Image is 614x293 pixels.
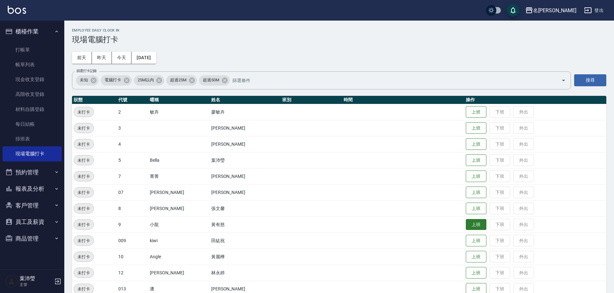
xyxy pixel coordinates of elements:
[5,275,18,288] img: Person
[3,102,62,117] a: 材料自購登錄
[148,104,209,120] td: 敏卉
[131,52,156,64] button: [DATE]
[148,96,209,104] th: 暱稱
[466,267,486,279] button: 上班
[117,184,149,200] td: 07
[101,75,132,86] div: 電腦打卡
[210,233,281,249] td: 田紘祝
[3,230,62,247] button: 商品管理
[117,216,149,233] td: 9
[72,28,606,32] h2: Employee Daily Clock In
[101,77,125,83] span: 電腦打卡
[8,6,26,14] img: Logo
[210,265,281,281] td: 林永婷
[210,216,281,233] td: 黃有慈
[3,164,62,181] button: 預約管理
[466,106,486,118] button: 上班
[20,275,52,282] h5: 葉沛瑩
[558,75,569,86] button: Open
[466,251,486,263] button: 上班
[3,72,62,87] a: 現金收支登錄
[74,253,94,260] span: 未打卡
[148,152,209,168] td: Bella
[3,180,62,197] button: 報表及分析
[148,233,209,249] td: kiwi
[3,132,62,146] a: 排班表
[134,75,165,86] div: 25M以內
[117,265,149,281] td: 12
[72,96,117,104] th: 狀態
[466,122,486,134] button: 上班
[134,77,158,83] span: 25M以內
[210,168,281,184] td: [PERSON_NAME]
[166,77,190,83] span: 超過25M
[117,249,149,265] td: 10
[117,104,149,120] td: 2
[166,75,197,86] div: 超過25M
[466,219,486,230] button: 上班
[231,75,550,86] input: 篩選條件
[74,286,94,292] span: 未打卡
[281,96,342,104] th: 班別
[74,125,94,132] span: 未打卡
[112,52,132,64] button: 今天
[76,77,92,83] span: 未知
[466,235,486,247] button: 上班
[210,249,281,265] td: 黃麗樺
[148,184,209,200] td: [PERSON_NAME]
[507,4,519,17] button: save
[582,5,606,16] button: 登出
[466,170,486,182] button: 上班
[148,168,209,184] td: 菁菁
[76,75,99,86] div: 未知
[74,141,94,148] span: 未打卡
[199,77,223,83] span: 超過50M
[77,69,97,73] label: 篩選打卡記錄
[3,197,62,214] button: 客戶管理
[74,237,94,244] span: 未打卡
[74,189,94,196] span: 未打卡
[3,87,62,102] a: 高階收支登錄
[117,120,149,136] td: 3
[210,136,281,152] td: [PERSON_NAME]
[117,136,149,152] td: 4
[72,52,92,64] button: 前天
[74,270,94,276] span: 未打卡
[342,96,465,104] th: 時間
[3,42,62,57] a: 打帳單
[148,200,209,216] td: [PERSON_NAME]
[148,265,209,281] td: [PERSON_NAME]
[3,146,62,161] a: 現場電腦打卡
[210,96,281,104] th: 姓名
[117,152,149,168] td: 5
[117,200,149,216] td: 8
[117,233,149,249] td: 009
[74,205,94,212] span: 未打卡
[74,221,94,228] span: 未打卡
[92,52,112,64] button: 昨天
[117,96,149,104] th: 代號
[3,117,62,132] a: 每日結帳
[117,168,149,184] td: 7
[74,157,94,164] span: 未打卡
[148,216,209,233] td: 小龍
[72,35,606,44] h3: 現場電腦打卡
[3,214,62,230] button: 員工及薪資
[3,23,62,40] button: 櫃檯作業
[533,6,576,14] div: 名[PERSON_NAME]
[74,109,94,115] span: 未打卡
[466,203,486,215] button: 上班
[74,173,94,180] span: 未打卡
[210,200,281,216] td: 張文馨
[466,138,486,150] button: 上班
[464,96,606,104] th: 操作
[574,74,606,86] button: 搜尋
[210,104,281,120] td: 廖敏卉
[466,187,486,198] button: 上班
[199,75,230,86] div: 超過50M
[466,154,486,166] button: 上班
[210,152,281,168] td: 葉沛瑩
[20,282,52,288] p: 主管
[210,120,281,136] td: [PERSON_NAME]
[3,57,62,72] a: 帳單列表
